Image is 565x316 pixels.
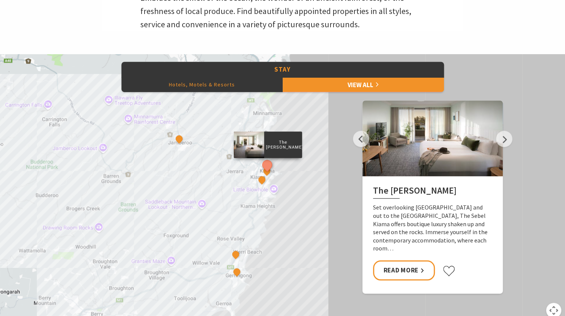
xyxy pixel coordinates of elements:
p: The [PERSON_NAME] [264,138,302,150]
button: See detail about Nova Kiama [261,166,271,176]
button: Stay [121,62,444,77]
button: See detail about Mercure Gerringong Resort [231,249,241,259]
button: See detail about Park Ridge Retreat [232,266,242,276]
a: View All [283,77,444,92]
button: See detail about Kiama 617 Motel [257,175,267,185]
button: Next [496,131,512,147]
button: Previous [353,131,369,147]
button: See detail about The Sebel Kiama [260,158,274,172]
h2: The [PERSON_NAME] [373,185,492,199]
button: See detail about Jamberoo Pub and Saleyard Motel [174,134,184,144]
p: Set overlooking [GEOGRAPHIC_DATA] and out to the [GEOGRAPHIC_DATA], The Sebel Kiama offers boutiq... [373,203,492,253]
a: Read More [373,260,435,280]
button: Click to favourite The Sebel Kiama [442,265,455,277]
button: Hotels, Motels & Resorts [121,77,283,92]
